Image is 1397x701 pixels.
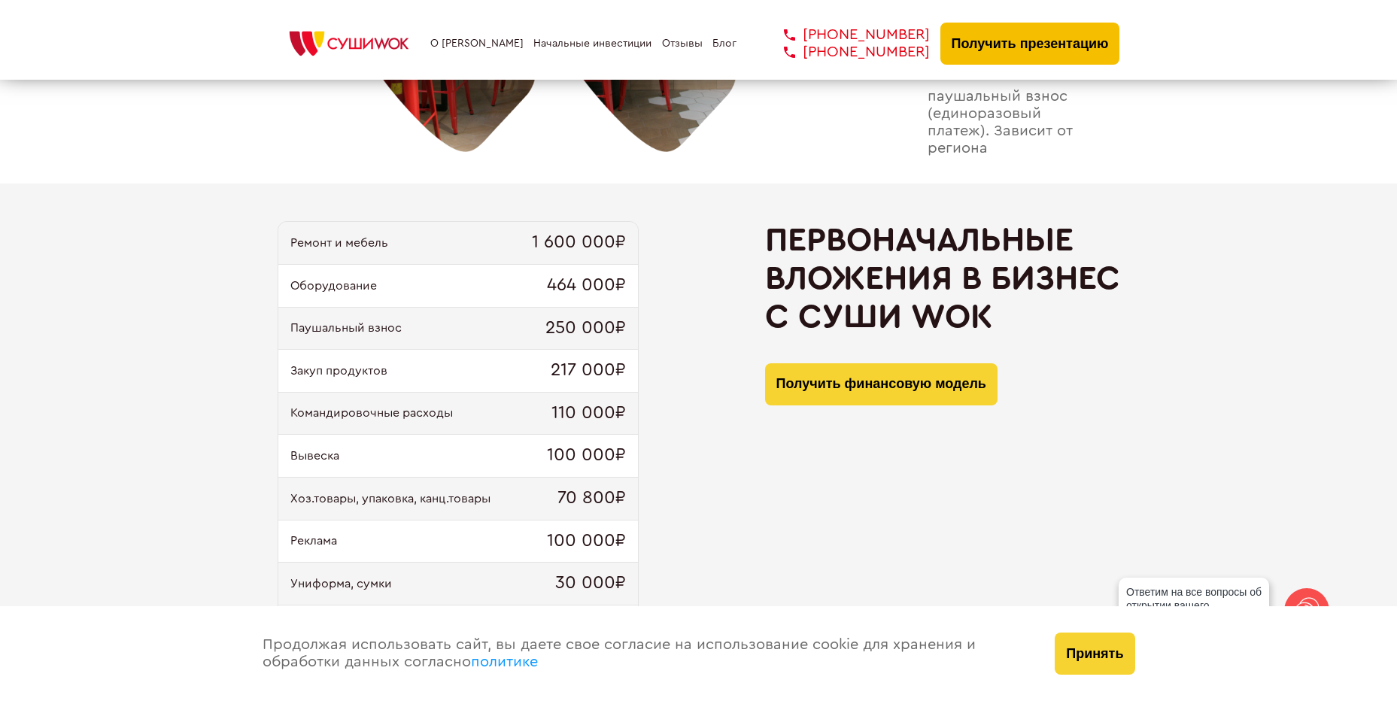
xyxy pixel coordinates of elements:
[545,318,626,339] span: 250 000₽
[547,445,626,466] span: 100 000₽
[248,606,1040,701] div: Продолжая использовать сайт, вы даете свое согласие на использование cookie для хранения и обрабо...
[712,38,736,50] a: Блог
[278,27,421,60] img: СУШИWOK
[547,275,626,296] span: 464 000₽
[290,577,392,590] span: Униформа, сумки
[290,534,337,548] span: Реклама
[430,38,524,50] a: О [PERSON_NAME]
[290,279,377,293] span: Оборудование
[551,403,626,424] span: 110 000₽
[555,573,626,594] span: 30 000₽
[761,44,930,61] a: [PHONE_NUMBER]
[471,654,538,669] a: политике
[765,363,998,405] button: Получить финансовую модель
[1119,578,1269,633] div: Ответим на все вопросы об открытии вашего [PERSON_NAME]!
[290,406,453,420] span: Командировочные расходы
[765,221,1120,335] h2: Первоначальные вложения в бизнес с Суши Wok
[290,236,388,250] span: Ремонт и мебель
[940,23,1120,65] button: Получить презентацию
[761,26,930,44] a: [PHONE_NUMBER]
[532,232,626,253] span: 1 600 000₽
[1055,633,1134,675] button: Принять
[290,321,402,335] span: Паушальный взнос
[290,449,339,463] span: Вывеска
[533,38,651,50] a: Начальные инвестиции
[928,88,1120,157] span: паушальный взнос (единоразовый платеж). Зависит от региона
[290,492,490,505] span: Хоз.товары, упаковка, канц.товары
[551,360,626,381] span: 217 000₽
[547,531,626,552] span: 100 000₽
[290,364,387,378] span: Закуп продуктов
[557,488,626,509] span: 70 800₽
[662,38,703,50] a: Отзывы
